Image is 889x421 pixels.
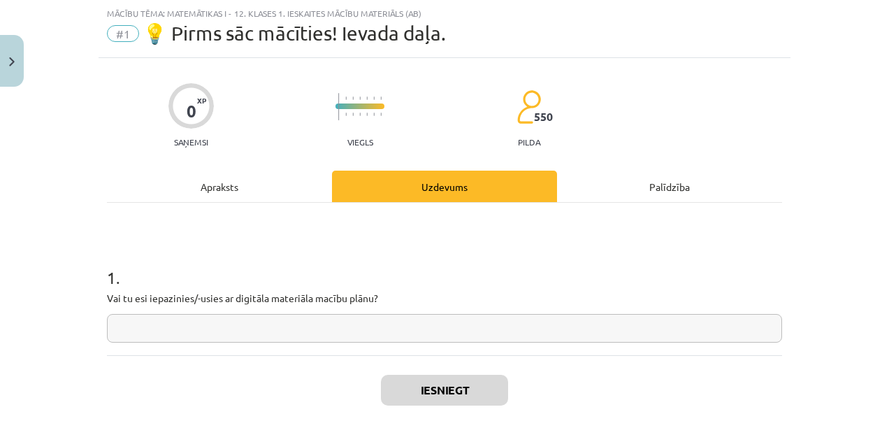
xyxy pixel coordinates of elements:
p: Viegls [347,137,373,147]
img: icon-short-line-57e1e144782c952c97e751825c79c345078a6d821885a25fce030b3d8c18986b.svg [352,97,354,100]
div: Apraksts [107,171,332,202]
div: Uzdevums [332,171,557,202]
img: icon-short-line-57e1e144782c952c97e751825c79c345078a6d821885a25fce030b3d8c18986b.svg [380,97,382,100]
img: icon-short-line-57e1e144782c952c97e751825c79c345078a6d821885a25fce030b3d8c18986b.svg [352,113,354,116]
img: icon-short-line-57e1e144782c952c97e751825c79c345078a6d821885a25fce030b3d8c18986b.svg [345,113,347,116]
img: icon-short-line-57e1e144782c952c97e751825c79c345078a6d821885a25fce030b3d8c18986b.svg [366,113,368,116]
div: 0 [187,101,196,121]
p: pilda [518,137,540,147]
img: icon-short-line-57e1e144782c952c97e751825c79c345078a6d821885a25fce030b3d8c18986b.svg [373,97,375,100]
img: icon-close-lesson-0947bae3869378f0d4975bcd49f059093ad1ed9edebbc8119c70593378902aed.svg [9,57,15,66]
span: #1 [107,25,139,42]
img: icon-short-line-57e1e144782c952c97e751825c79c345078a6d821885a25fce030b3d8c18986b.svg [366,97,368,100]
img: icon-long-line-d9ea69661e0d244f92f715978eff75569469978d946b2353a9bb055b3ed8787d.svg [338,93,340,120]
img: students-c634bb4e5e11cddfef0936a35e636f08e4e9abd3cc4e673bd6f9a4125e45ecb1.svg [516,90,541,124]
img: icon-short-line-57e1e144782c952c97e751825c79c345078a6d821885a25fce030b3d8c18986b.svg [345,97,347,100]
div: Palīdzība [557,171,782,202]
div: Mācību tēma: Matemātikas i - 12. klases 1. ieskaites mācību materiāls (ab) [107,8,782,18]
p: Vai tu esi iepazinies/-usies ar digitāla materiāla macību plānu? [107,291,782,306]
p: Saņemsi [168,137,214,147]
button: Iesniegt [381,375,508,406]
h1: 1 . [107,243,782,287]
img: icon-short-line-57e1e144782c952c97e751825c79c345078a6d821885a25fce030b3d8c18986b.svg [380,113,382,116]
img: icon-short-line-57e1e144782c952c97e751825c79c345078a6d821885a25fce030b3d8c18986b.svg [359,97,361,100]
img: icon-short-line-57e1e144782c952c97e751825c79c345078a6d821885a25fce030b3d8c18986b.svg [359,113,361,116]
span: XP [197,97,206,104]
span: 💡 Pirms sāc mācīties! Ievada daļa. [143,22,446,45]
img: icon-short-line-57e1e144782c952c97e751825c79c345078a6d821885a25fce030b3d8c18986b.svg [373,113,375,116]
span: 550 [534,110,553,123]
